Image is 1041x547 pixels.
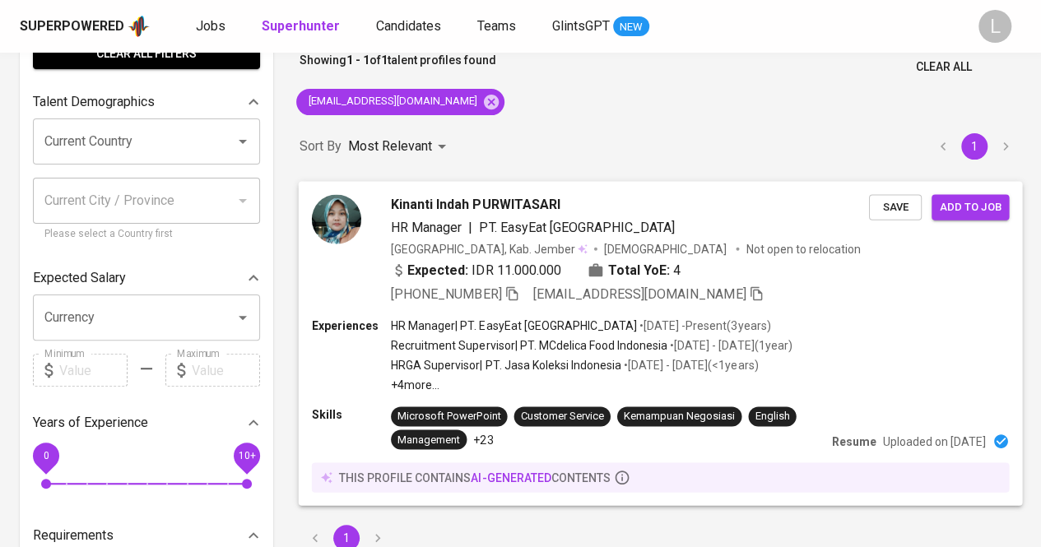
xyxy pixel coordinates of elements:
button: page 1 [961,133,988,160]
button: Clear All [909,52,978,82]
p: Skills [312,406,391,423]
span: Save [877,197,913,216]
button: Save [869,194,922,220]
div: L [978,10,1011,43]
div: IDR 11.000.000 [391,260,561,280]
b: 1 [381,53,388,67]
a: Jobs [196,16,229,37]
a: Teams [477,16,519,37]
span: NEW [613,19,649,35]
button: Open [231,130,254,153]
p: this profile contains contents [339,469,611,485]
span: Add to job [940,197,1001,216]
div: Superpowered [20,17,124,36]
p: Not open to relocation [746,240,860,257]
a: Superpoweredapp logo [20,14,150,39]
span: Kinanti Indah PURWITASARI [391,194,560,214]
img: app logo [128,14,150,39]
p: • [DATE] - [DATE] ( <1 years ) [621,357,758,373]
p: Experiences [312,317,391,333]
p: Uploaded on [DATE] [883,433,986,449]
p: Showing of talent profiles found [300,52,496,82]
p: • [DATE] - [DATE] ( 1 year ) [667,337,792,354]
div: Years of Experience [33,406,260,439]
p: Years of Experience [33,413,148,433]
img: 7b29beb9d5da2a23525f664d9ef8d82f.jpeg [312,194,361,243]
span: Clear All [916,57,972,77]
a: Candidates [376,16,444,37]
p: Recruitment Supervisor | PT. MCdelica Food Indonesia [391,337,667,354]
p: • [DATE] - Present ( 3 years ) [637,317,770,333]
span: Jobs [196,18,225,34]
button: Clear All filters [33,39,260,69]
span: [PHONE_NUMBER] [391,285,501,301]
span: GlintsGPT [552,18,610,34]
span: PT. EasyEat [GEOGRAPHIC_DATA] [479,219,675,234]
b: Expected: [407,260,468,280]
span: 4 [673,260,681,280]
span: [EMAIL_ADDRESS][DOMAIN_NAME] [533,285,746,301]
div: [EMAIL_ADDRESS][DOMAIN_NAME] [296,89,504,115]
span: AI-generated [471,471,551,484]
p: Talent Demographics [33,92,155,112]
p: Most Relevant [348,137,432,156]
span: Candidates [376,18,441,34]
div: [GEOGRAPHIC_DATA], Kab. Jember [391,240,588,257]
div: Kemampuan Negosiasi [624,409,735,424]
p: Expected Salary [33,268,126,288]
b: 1 - 1 [346,53,369,67]
p: HRGA Supervisor | PT. Jasa Koleksi Indonesia [391,357,621,373]
div: English [755,409,789,424]
div: Expected Salary [33,262,260,294]
button: Open [231,306,254,329]
span: | [468,217,472,237]
span: HR Manager [391,219,462,234]
p: Please select a Country first [44,226,249,243]
input: Value [192,354,260,387]
a: Kinanti Indah PURWITASARIHR Manager|PT. EasyEat [GEOGRAPHIC_DATA][GEOGRAPHIC_DATA], Kab. Jember[D... [300,182,1021,505]
span: [DEMOGRAPHIC_DATA] [604,240,729,257]
div: Microsoft PowerPoint [397,409,500,424]
b: Total YoE: [608,260,670,280]
div: Customer Service [520,409,603,424]
p: +23 [473,431,493,447]
span: Clear All filters [46,44,247,64]
p: Sort By [300,137,342,156]
button: Add to job [932,194,1009,220]
a: Superhunter [262,16,343,37]
span: 0 [43,450,49,461]
p: +4 more ... [391,377,792,393]
span: 10+ [238,450,255,461]
nav: pagination navigation [927,133,1021,160]
span: [EMAIL_ADDRESS][DOMAIN_NAME] [296,94,487,109]
b: Superhunter [262,18,340,34]
div: Management [397,432,460,447]
div: Most Relevant [348,132,452,162]
p: HR Manager | PT. EasyEat [GEOGRAPHIC_DATA] [391,317,637,333]
p: Requirements [33,526,114,545]
a: GlintsGPT NEW [552,16,649,37]
p: Resume [832,433,876,449]
span: Teams [477,18,516,34]
div: Talent Demographics [33,86,260,118]
input: Value [59,354,128,387]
